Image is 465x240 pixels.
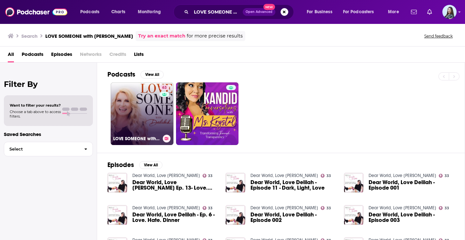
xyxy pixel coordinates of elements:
[132,205,200,211] a: Dear World, Love Delilah
[80,7,99,16] span: Podcasts
[327,174,331,177] span: 33
[107,7,129,17] a: Charts
[5,6,67,18] img: Podchaser - Follow, Share and Rate Podcasts
[109,49,126,62] span: Credits
[107,205,127,225] img: Dear World, Love Delilah - Ep. 6 - Love. Hate. Dinner
[132,180,218,191] span: Dear World, Love [PERSON_NAME] Ep. 13- Love. [MEDICAL_DATA]. [GEOGRAPHIC_DATA]
[132,212,218,223] a: Dear World, Love Delilah - Ep. 6 - Love. Hate. Dinner
[138,7,161,16] span: Monitoring
[302,7,340,17] button: open menu
[4,142,93,156] button: Select
[388,7,399,16] span: More
[22,49,43,62] a: Podcasts
[250,212,336,223] a: Dear World, Love Delilah - Episode 002
[343,7,374,16] span: For Podcasters
[111,7,125,16] span: Charts
[140,71,164,78] button: View All
[250,205,318,211] a: Dear World, Love Delilah
[45,33,133,39] h3: LOVE SOMEONE with [PERSON_NAME]
[180,5,300,19] div: Search podcasts, credits, & more...
[191,7,243,17] input: Search podcasts, credits, & more...
[51,49,72,62] a: Episodes
[327,207,331,210] span: 33
[208,174,213,177] span: 33
[369,212,454,223] a: Dear World, Love Delilah - Episode 003
[445,174,449,177] span: 33
[132,180,218,191] a: Dear World, Love Delilah Ep. 13- Love. Relapse. Restore
[250,180,336,191] a: Dear World, Love Delilah - Episode 11 - Dark, Light, Love
[10,110,61,119] span: Choose a tab above to access filters.
[442,5,457,19] span: Logged in as brookefortierpr
[203,206,213,210] a: 33
[246,10,272,14] span: Open Advanced
[107,173,127,193] img: Dear World, Love Delilah Ep. 13- Love. Relapse. Restore
[344,205,364,225] img: Dear World, Love Delilah - Episode 003
[162,85,167,91] span: 63
[4,131,93,137] p: Saved Searches
[76,7,108,17] button: open menu
[8,49,14,62] a: All
[107,161,162,169] a: EpisodesView All
[408,6,419,17] a: Show notifications dropdown
[187,32,243,40] span: for more precise results
[307,7,332,16] span: For Business
[134,49,144,62] a: Lists
[369,173,436,178] a: Dear World, Love Delilah
[339,7,383,17] button: open menu
[138,32,185,40] a: Try an exact match
[439,174,449,178] a: 33
[226,173,245,193] img: Dear World, Love Delilah - Episode 11 - Dark, Light, Love
[250,173,318,178] a: Dear World, Love Delilah
[321,174,331,178] a: 33
[369,205,436,211] a: Dear World, Love Delilah
[107,70,135,78] h2: Podcasts
[107,161,134,169] h2: Episodes
[80,49,102,62] span: Networks
[4,79,93,89] h2: Filter By
[111,82,173,145] a: 63LOVE SOMEONE with [PERSON_NAME]
[113,136,160,141] h3: LOVE SOMEONE with [PERSON_NAME]
[445,207,449,210] span: 33
[369,180,454,191] a: Dear World, Love Delilah - Episode 001
[383,7,407,17] button: open menu
[344,173,364,193] img: Dear World, Love Delilah - Episode 001
[226,205,245,225] img: Dear World, Love Delilah - Episode 002
[21,33,38,39] h3: Search
[442,5,457,19] img: User Profile
[160,85,169,90] a: 63
[263,4,275,10] span: New
[10,103,61,108] span: Want to filter your results?
[4,147,79,151] span: Select
[133,7,169,17] button: open menu
[321,206,331,210] a: 33
[422,33,455,39] button: Send feedback
[243,8,275,16] button: Open AdvancedNew
[139,161,162,169] button: View All
[442,5,457,19] button: Show profile menu
[425,6,435,17] a: Show notifications dropdown
[208,207,213,210] span: 33
[132,173,200,178] a: Dear World, Love Delilah
[203,174,213,178] a: 33
[107,70,164,78] a: PodcastsView All
[439,206,449,210] a: 33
